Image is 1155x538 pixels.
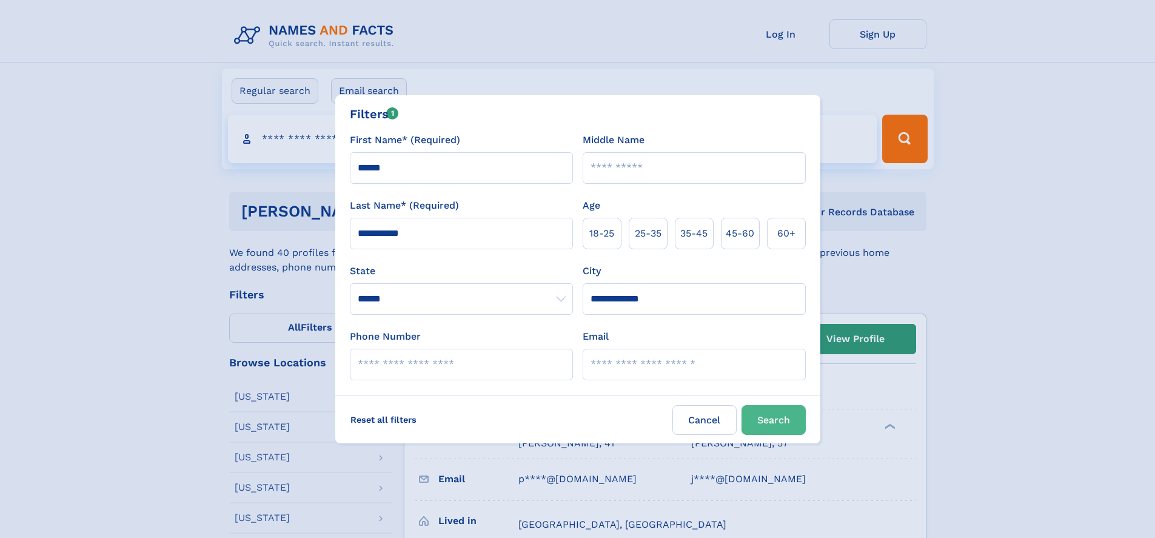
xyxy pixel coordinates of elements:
[680,226,708,241] span: 35‑45
[583,329,609,344] label: Email
[343,405,424,434] label: Reset all filters
[589,226,614,241] span: 18‑25
[350,133,460,147] label: First Name* (Required)
[777,226,795,241] span: 60+
[726,226,754,241] span: 45‑60
[583,198,600,213] label: Age
[350,198,459,213] label: Last Name* (Required)
[350,329,421,344] label: Phone Number
[672,405,737,435] label: Cancel
[742,405,806,435] button: Search
[350,105,399,123] div: Filters
[583,264,601,278] label: City
[635,226,661,241] span: 25‑35
[350,264,573,278] label: State
[583,133,644,147] label: Middle Name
